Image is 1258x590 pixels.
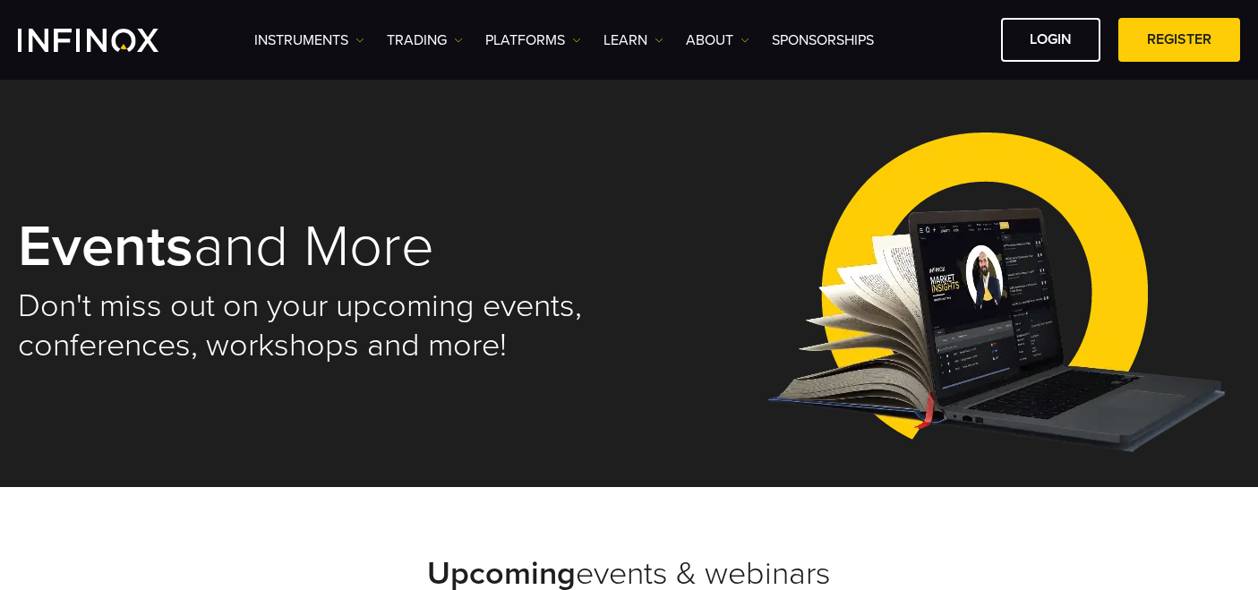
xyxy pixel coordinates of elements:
a: TRADING [387,30,463,51]
h2: Don't miss out on your upcoming events, conferences, workshops and more! [18,286,604,365]
a: LOGIN [1001,18,1100,62]
a: PLATFORMS [485,30,581,51]
a: Learn [603,30,663,51]
a: SPONSORSHIPS [772,30,874,51]
strong: Events [18,211,193,282]
a: ABOUT [686,30,749,51]
a: INFINOX Logo [18,29,201,52]
a: REGISTER [1118,18,1240,62]
h1: and More [18,217,604,278]
a: Instruments [254,30,364,51]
